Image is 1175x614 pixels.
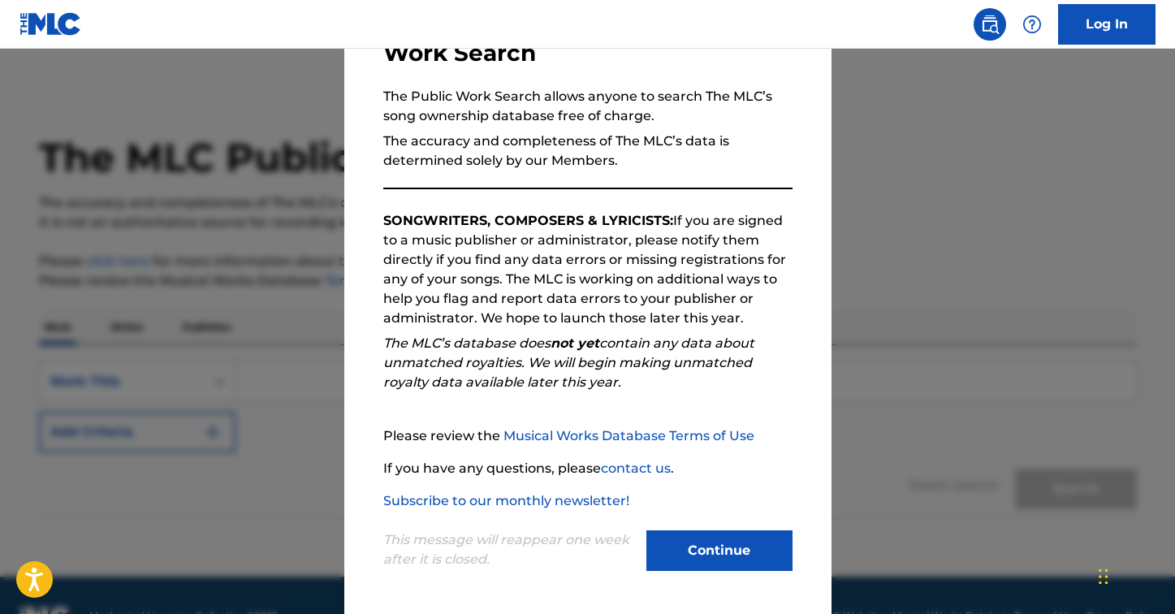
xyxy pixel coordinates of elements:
[19,12,82,36] img: MLC Logo
[1099,552,1108,601] div: Drag
[383,335,754,390] em: The MLC’s database does contain any data about unmatched royalties. We will begin making unmatche...
[551,335,599,351] strong: not yet
[383,426,793,446] p: Please review the
[1022,15,1042,34] img: help
[1016,8,1048,41] div: Help
[503,428,754,443] a: Musical Works Database Terms of Use
[383,493,629,508] a: Subscribe to our monthly newsletter!
[383,132,793,171] p: The accuracy and completeness of The MLC’s data is determined solely by our Members.
[383,211,793,328] p: If you are signed to a music publisher or administrator, please notify them directly if you find ...
[383,530,637,569] p: This message will reappear one week after it is closed.
[1094,536,1175,614] iframe: Chat Widget
[974,8,1006,41] a: Public Search
[383,213,673,228] strong: SONGWRITERS, COMPOSERS & LYRICISTS:
[601,460,671,476] a: contact us
[1058,4,1156,45] a: Log In
[980,15,1000,34] img: search
[383,87,793,126] p: The Public Work Search allows anyone to search The MLC’s song ownership database free of charge.
[646,530,793,571] button: Continue
[383,459,793,478] p: If you have any questions, please .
